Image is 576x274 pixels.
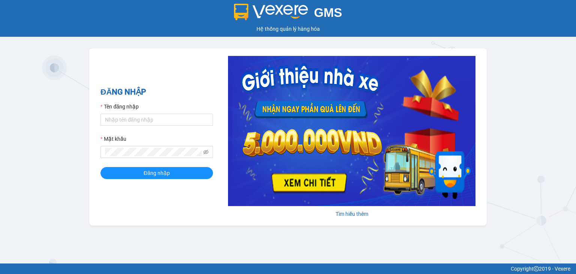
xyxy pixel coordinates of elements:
[100,167,213,179] button: Đăng nhập
[203,149,208,155] span: eye-invisible
[534,266,539,271] span: copyright
[314,6,342,20] span: GMS
[234,11,342,17] a: GMS
[228,210,475,218] div: Tìm hiểu thêm
[105,148,202,156] input: Mật khẩu
[100,135,126,143] label: Mật khẩu
[100,102,139,111] label: Tên đăng nhập
[234,4,308,20] img: logo 2
[100,86,213,98] h2: ĐĂNG NHẬP
[228,56,475,206] img: banner-0
[2,25,574,33] div: Hệ thống quản lý hàng hóa
[144,169,170,177] span: Đăng nhập
[100,114,213,126] input: Tên đăng nhập
[6,265,570,273] div: Copyright 2019 - Vexere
